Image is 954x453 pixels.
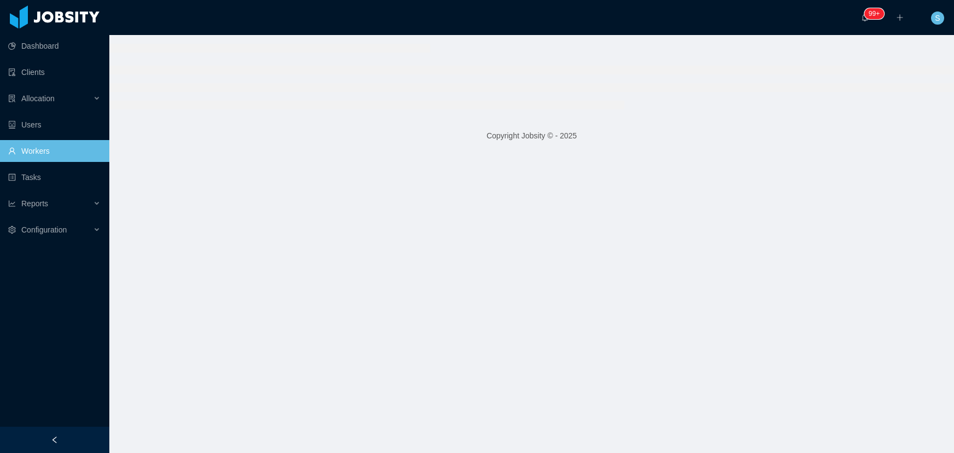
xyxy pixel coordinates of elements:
[8,226,16,234] i: icon: setting
[8,95,16,102] i: icon: solution
[21,94,55,103] span: Allocation
[8,114,101,136] a: icon: robotUsers
[896,14,904,21] i: icon: plus
[8,61,101,83] a: icon: auditClients
[109,117,954,155] footer: Copyright Jobsity © - 2025
[935,11,940,25] span: S
[8,166,101,188] a: icon: profileTasks
[864,8,884,19] sup: 1213
[861,14,869,21] i: icon: bell
[8,200,16,207] i: icon: line-chart
[8,35,101,57] a: icon: pie-chartDashboard
[21,199,48,208] span: Reports
[8,140,101,162] a: icon: userWorkers
[21,225,67,234] span: Configuration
